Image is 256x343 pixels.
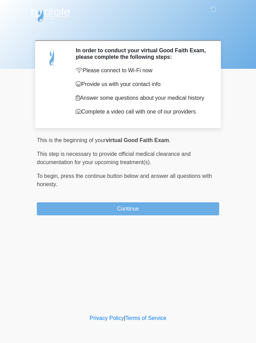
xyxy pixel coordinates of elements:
img: Hydrate IV Bar - Flagstaff Logo [30,5,71,22]
p: Complete a video call with one of our providers [76,108,209,116]
button: Continue [37,202,219,215]
span: This step is necessary to provide official medical clearance and documentation for your upcoming ... [37,151,191,165]
p: Answer some questions about your medical history [76,94,209,102]
h1: ‎ ‎ ‎ ‎ [32,25,224,37]
p: Provide us with your contact info [76,80,209,88]
span: To begin, [37,173,61,179]
span: press the continue button below and answer all questions with honesty. [37,173,212,187]
h2: In order to conduct your virtual Good Faith Exam, please complete the following steps: [76,47,209,60]
span: This is the beginning of your [37,137,106,143]
img: Agent Avatar [42,47,63,68]
a: | [124,315,125,321]
a: Terms of Service [125,315,166,321]
span: . [169,137,170,143]
p: Please connect to Wi-Fi now [76,66,209,75]
strong: virtual Good Faith Exam [106,137,169,143]
a: Privacy Policy [90,315,124,321]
